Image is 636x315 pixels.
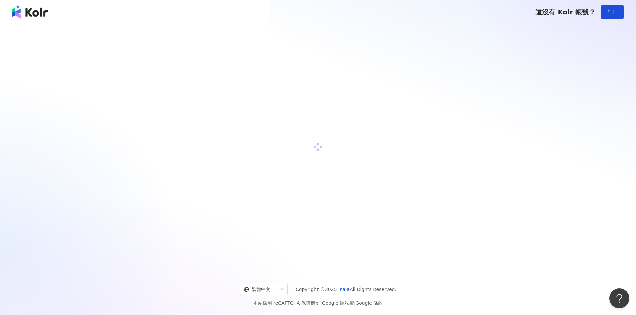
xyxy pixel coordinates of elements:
[601,5,624,19] button: 註冊
[320,300,322,306] span: |
[244,284,278,295] div: 繁體中文
[296,285,396,293] span: Copyright © 2025 All Rights Reserved.
[355,300,383,306] a: Google 條款
[608,9,617,15] span: 註冊
[12,5,48,19] img: logo
[338,287,350,292] a: iKala
[253,299,383,307] span: 本站採用 reCAPTCHA 保護機制
[322,300,354,306] a: Google 隱私權
[609,288,629,308] iframe: Help Scout Beacon - Open
[354,300,356,306] span: |
[535,8,595,16] span: 還沒有 Kolr 帳號？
